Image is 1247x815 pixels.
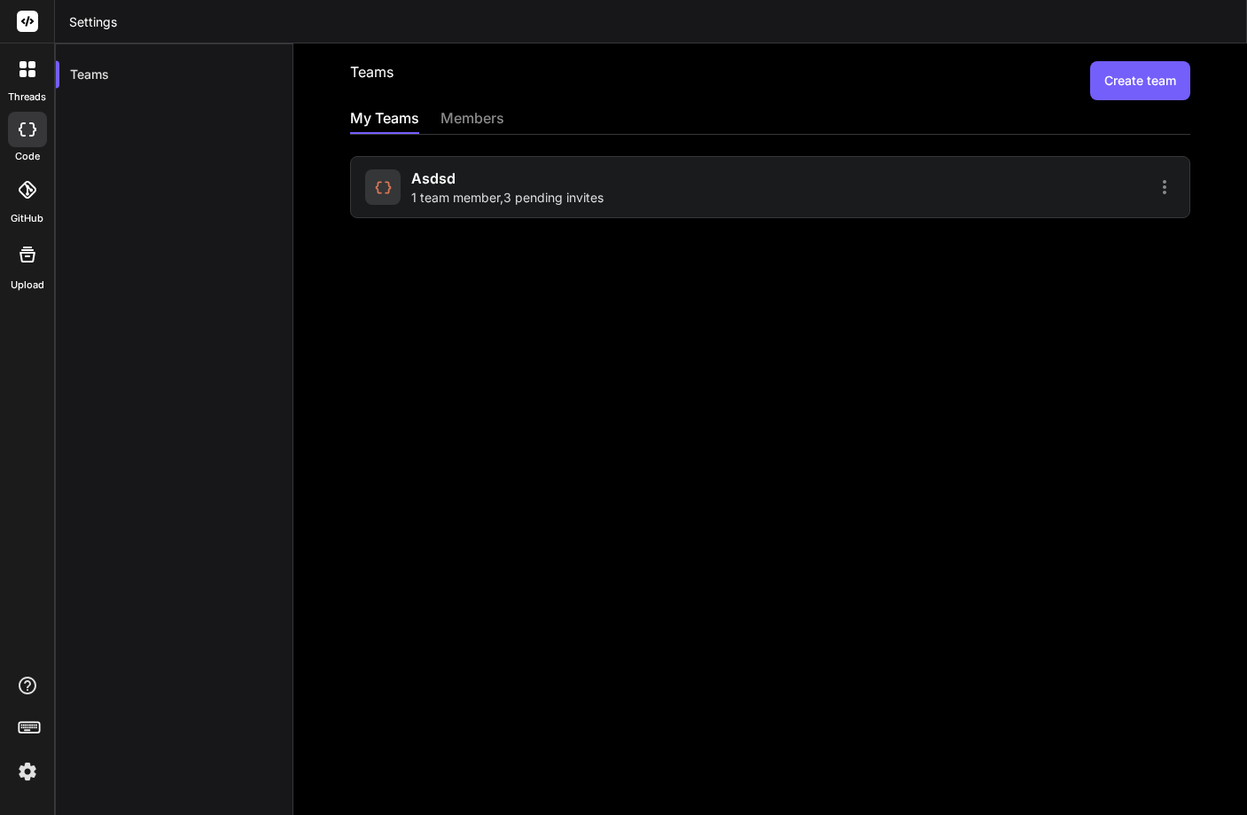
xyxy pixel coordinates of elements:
span: 1 team member , 3 pending invites [411,189,604,207]
label: code [15,149,40,164]
button: Create team [1090,61,1190,100]
div: Teams [56,55,292,94]
h2: Teams [350,61,394,100]
label: threads [8,90,46,105]
img: settings [12,756,43,787]
span: asdsd [411,168,456,189]
div: My Teams [350,107,419,132]
label: GitHub [11,211,43,226]
div: members [440,107,504,132]
label: Upload [11,278,44,293]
